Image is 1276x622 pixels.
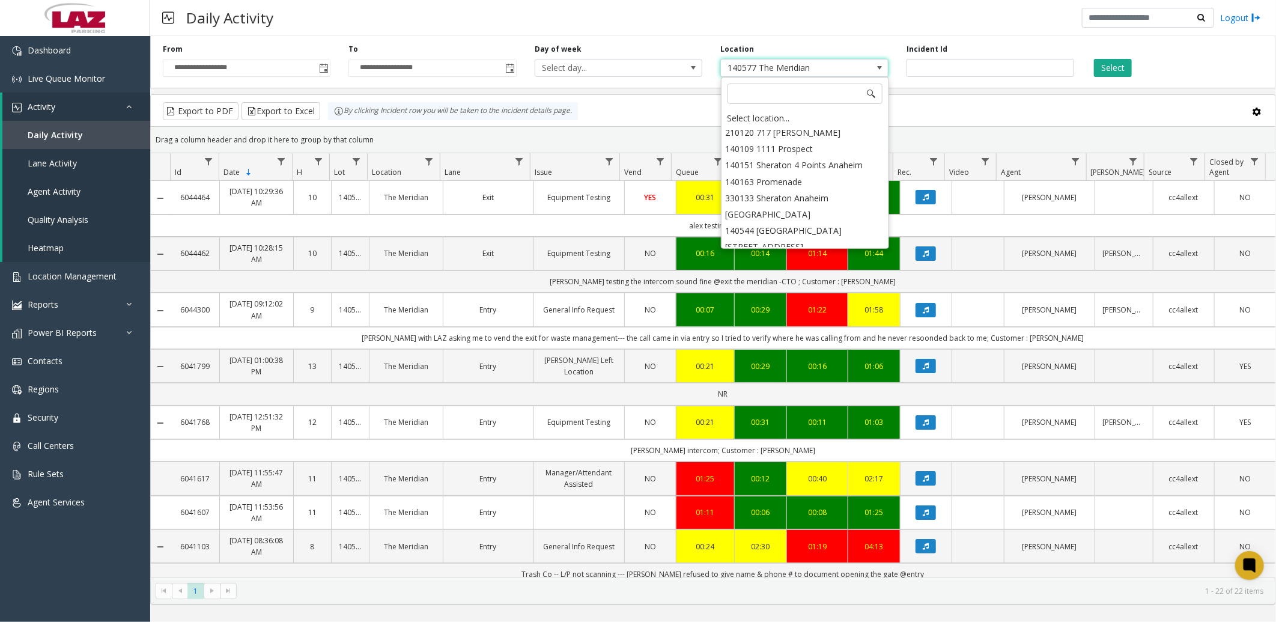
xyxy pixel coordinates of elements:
[151,542,171,552] a: Collapse Details
[28,496,85,508] span: Agent Services
[301,304,324,316] a: 9
[742,507,779,518] a: 00:06
[317,59,330,76] span: Toggle popup
[742,416,779,428] a: 00:31
[171,563,1275,585] td: Trash Co -- L/P not scanning --- [PERSON_NAME] refused to give name & phone # to document opening...
[377,541,435,552] a: The Meridian
[1239,474,1251,484] span: NO
[2,206,150,234] a: Quality Analysis
[898,167,911,177] span: Rec.
[794,416,840,428] a: 00:11
[445,167,461,177] span: Lane
[645,361,656,371] span: NO
[1012,248,1087,259] a: [PERSON_NAME]
[28,299,58,310] span: Reports
[1068,153,1084,169] a: Agent Filter Menu
[794,473,840,484] div: 00:40
[601,153,617,169] a: Issue Filter Menu
[684,361,727,372] a: 00:21
[720,44,754,55] label: Location
[723,222,887,239] li: 140544 [GEOGRAPHIC_DATA]
[541,192,617,203] a: Equipment Testing
[1012,192,1087,203] a: [PERSON_NAME]
[625,167,642,177] span: Vend
[12,46,22,56] img: 'icon'
[1239,305,1251,315] span: NO
[907,44,947,55] label: Incident Id
[178,192,213,203] a: 6044464
[855,416,893,428] div: 01:03
[684,304,727,316] div: 00:07
[684,507,727,518] a: 01:11
[451,192,526,203] a: Exit
[541,541,617,552] a: General Info Request
[1222,473,1268,484] a: NO
[2,149,150,177] a: Lane Activity
[178,304,213,316] a: 6044300
[723,110,887,127] div: Select location...
[684,192,727,203] a: 00:31
[339,541,362,552] a: 140577
[334,106,344,116] img: infoIcon.svg
[348,153,365,169] a: Lot Filter Menu
[1102,248,1146,259] a: [PERSON_NAME]
[301,361,324,372] a: 13
[742,361,779,372] a: 00:29
[223,167,240,177] span: Date
[151,153,1275,577] div: Data table
[301,473,324,484] a: 11
[632,541,669,552] a: NO
[348,44,358,55] label: To
[652,153,669,169] a: Vend Filter Menu
[684,248,727,259] a: 00:16
[377,361,435,372] a: The Meridian
[794,248,840,259] a: 01:14
[1239,507,1251,517] span: NO
[535,59,669,76] span: Select day...
[1102,304,1146,316] a: [PERSON_NAME]
[1094,59,1132,77] button: Select
[1012,473,1087,484] a: [PERSON_NAME]
[511,153,527,169] a: Lane Filter Menu
[1239,192,1251,203] span: NO
[377,507,435,518] a: The Meridian
[742,473,779,484] a: 00:12
[644,192,656,203] span: YES
[1012,304,1087,316] a: [PERSON_NAME]
[535,44,582,55] label: Day of week
[12,413,22,423] img: 'icon'
[162,3,174,32] img: pageIcon
[723,157,887,173] li: 140151 Sheraton 4 Points Anaheim
[1239,417,1251,427] span: YES
[1239,541,1251,552] span: NO
[339,248,362,259] a: 140577
[855,507,893,518] a: 01:25
[855,473,893,484] a: 02:17
[723,206,887,222] li: [GEOGRAPHIC_DATA]
[1222,361,1268,372] a: YES
[372,167,401,177] span: Location
[855,304,893,316] a: 01:58
[28,383,59,395] span: Regions
[632,416,669,428] a: NO
[421,153,437,169] a: Location Filter Menu
[28,412,58,423] span: Security
[28,186,81,197] span: Agent Activity
[301,192,324,203] a: 10
[684,416,727,428] div: 00:21
[632,248,669,259] a: NO
[1161,192,1207,203] a: cc4allext
[301,416,324,428] a: 12
[645,248,656,258] span: NO
[242,102,320,120] button: Export to Excel
[794,361,840,372] div: 00:16
[12,442,22,451] img: 'icon'
[645,305,656,315] span: NO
